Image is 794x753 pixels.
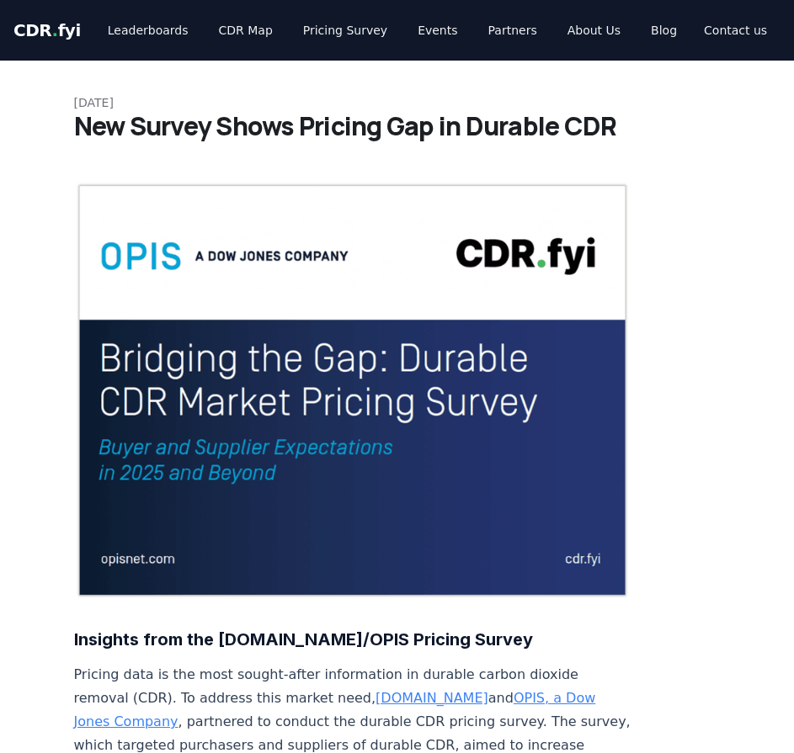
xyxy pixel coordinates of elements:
a: About Us [554,15,634,45]
a: Blog [637,15,690,45]
a: Contact us [690,15,781,45]
strong: Insights from the [DOMAIN_NAME]/OPIS Pricing Survey [74,629,533,650]
a: Leaderboards [94,15,202,45]
a: Pricing Survey [290,15,401,45]
a: CDR Map [205,15,286,45]
nav: Main [94,15,690,45]
span: CDR fyi [13,20,81,40]
h1: New Survey Shows Pricing Gap in Durable CDR [74,111,721,141]
span: . [52,20,58,40]
img: blog post image [74,182,631,599]
a: Partners [475,15,551,45]
p: [DATE] [74,94,721,111]
a: Events [404,15,471,45]
a: CDR.fyi [13,19,81,42]
a: [DOMAIN_NAME] [376,690,488,706]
